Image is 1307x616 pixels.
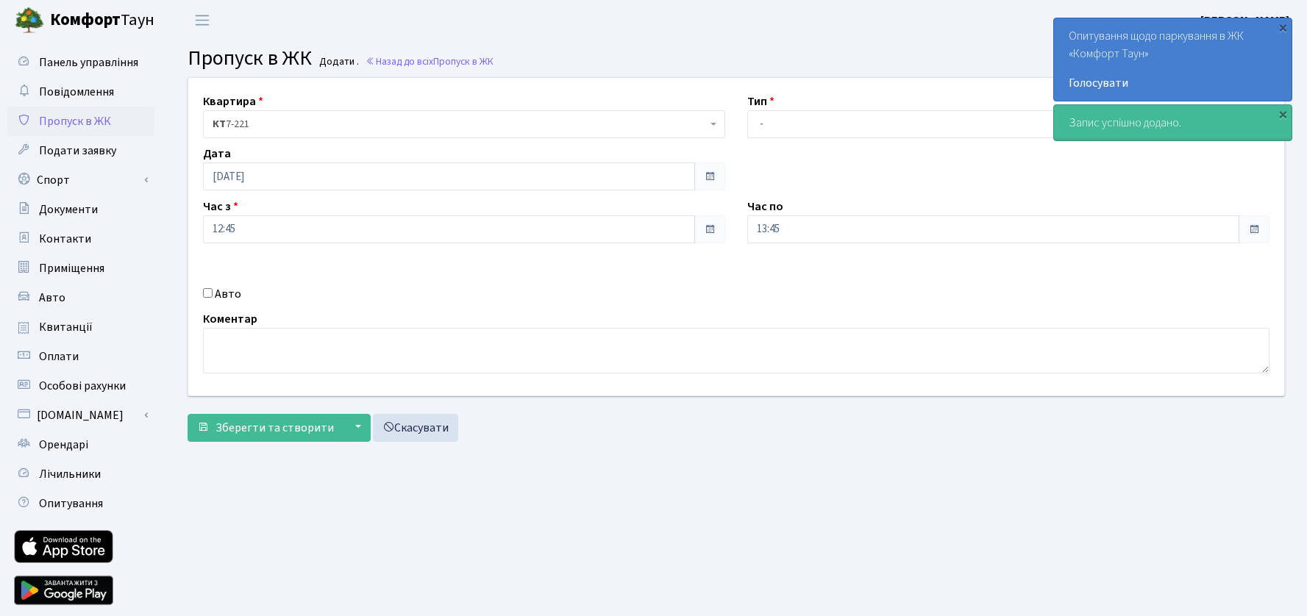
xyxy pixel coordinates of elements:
b: Комфорт [50,8,121,32]
a: Панель управління [7,48,154,77]
label: Тип [747,93,774,110]
a: Авто [7,283,154,312]
label: Дата [203,145,231,162]
span: Документи [39,201,98,218]
span: Опитування [39,495,103,512]
span: Контакти [39,231,91,247]
span: Панель управління [39,54,138,71]
a: [DOMAIN_NAME] [7,401,154,430]
span: Зберегти та створити [216,420,334,436]
label: Авто [215,285,241,303]
b: КТ [213,117,226,132]
span: Пропуск в ЖК [433,54,494,68]
label: Квартира [203,93,263,110]
a: Особові рахунки [7,371,154,401]
span: Оплати [39,348,79,365]
div: × [1275,20,1290,35]
span: Подати заявку [39,143,116,159]
div: Запис успішно додано. [1054,105,1292,140]
a: Лічильники [7,459,154,489]
a: Орендарі [7,430,154,459]
span: Повідомлення [39,84,114,100]
a: Документи [7,195,154,224]
small: Додати . [316,56,359,68]
span: Пропуск в ЖК [39,113,111,129]
a: Пропуск в ЖК [7,107,154,136]
a: Опитування [7,489,154,518]
a: Приміщення [7,254,154,283]
span: Авто [39,290,65,306]
span: Пропуск в ЖК [188,43,312,73]
span: Таун [50,8,154,33]
a: Повідомлення [7,77,154,107]
label: Час по [747,198,783,215]
span: Приміщення [39,260,104,276]
a: Подати заявку [7,136,154,165]
div: × [1275,107,1290,121]
a: Контакти [7,224,154,254]
button: Зберегти та створити [188,414,343,442]
a: Назад до всіхПропуск в ЖК [366,54,494,68]
a: [PERSON_NAME] [1200,12,1289,29]
a: Квитанції [7,312,154,342]
label: Час з [203,198,238,215]
span: Орендарі [39,437,88,453]
b: [PERSON_NAME] [1200,12,1289,29]
img: logo.png [15,6,44,35]
span: <b>КТ</b>&nbsp;&nbsp;&nbsp;&nbsp;7-221 [213,117,707,132]
button: Переключити навігацію [184,8,221,32]
label: Коментар [203,310,257,328]
a: Спорт [7,165,154,195]
span: Квитанції [39,319,93,335]
span: <b>КТ</b>&nbsp;&nbsp;&nbsp;&nbsp;7-221 [203,110,725,138]
span: Особові рахунки [39,378,126,394]
div: Опитування щодо паркування в ЖК «Комфорт Таун» [1054,18,1292,101]
span: Лічильники [39,466,101,482]
a: Оплати [7,342,154,371]
a: Голосувати [1069,74,1277,92]
a: Скасувати [373,414,458,442]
